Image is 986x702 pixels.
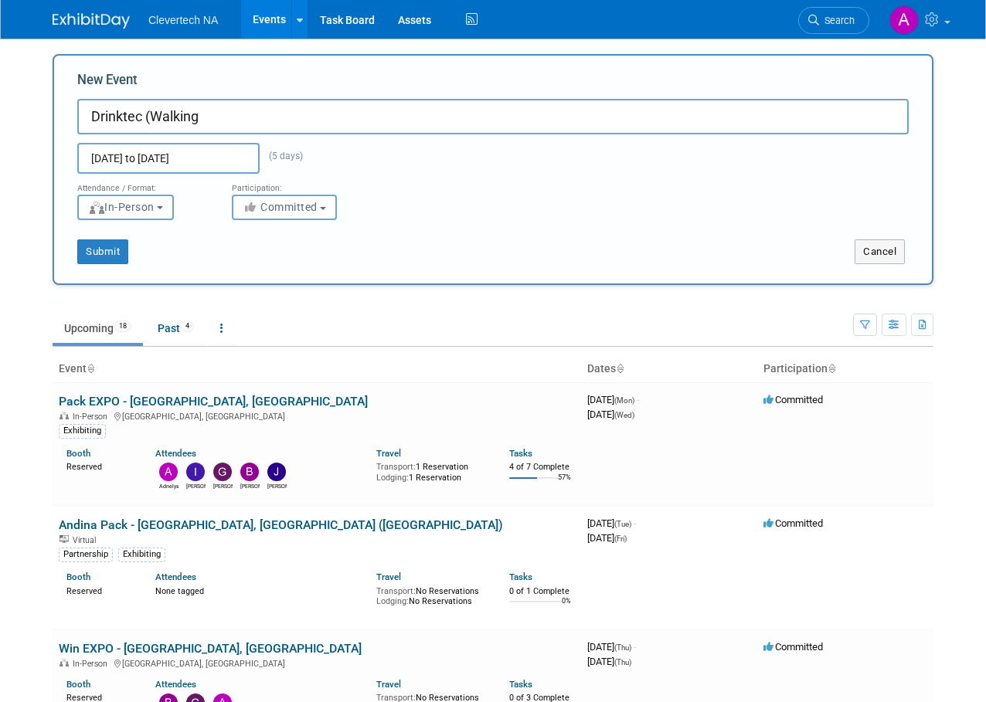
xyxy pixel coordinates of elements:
[587,394,639,405] span: [DATE]
[59,394,368,409] a: Pack EXPO - [GEOGRAPHIC_DATA], [GEOGRAPHIC_DATA]
[614,643,631,652] span: (Thu)
[889,5,919,35] img: Adnelys Hernandez
[376,583,486,607] div: No Reservations No Reservations
[66,459,132,473] div: Reserved
[232,195,337,220] button: Committed
[59,424,106,438] div: Exhibiting
[59,535,69,543] img: Virtual Event
[562,597,571,618] td: 0%
[376,448,401,459] a: Travel
[267,463,286,481] img: Jean St-Martin
[66,448,90,459] a: Booth
[59,656,575,669] div: [GEOGRAPHIC_DATA], [GEOGRAPHIC_DATA]
[260,151,303,161] span: (5 days)
[587,532,627,544] span: [DATE]
[614,411,634,419] span: (Wed)
[213,481,233,490] div: Giorgio Zanardi
[376,596,409,606] span: Lodging:
[213,463,232,481] img: Giorgio Zanardi
[616,362,624,375] a: Sort by Start Date
[59,412,69,419] img: In-Person Event
[763,517,823,529] span: Committed
[66,679,90,690] a: Booth
[637,394,639,405] span: -
[267,481,287,490] div: Jean St-Martin
[509,462,575,473] div: 4 of 7 Complete
[59,517,503,532] a: Andina Pack - [GEOGRAPHIC_DATA], [GEOGRAPHIC_DATA] ([GEOGRAPHIC_DATA])
[186,463,205,481] img: Ildiko Nyeste
[509,679,532,690] a: Tasks
[77,99,909,134] input: Name of Trade Show / Conference
[614,658,631,666] span: (Thu)
[118,548,165,561] div: Exhibiting
[243,201,318,213] span: Committed
[240,463,259,481] img: Beth Zarnick-Duffy
[159,481,178,490] div: Adnelys Hernandez
[59,641,362,656] a: Win EXPO - [GEOGRAPHIC_DATA], [GEOGRAPHIC_DATA]
[855,239,905,264] button: Cancel
[148,14,218,26] span: Clevertech NA
[614,520,631,528] span: (Tue)
[587,409,634,420] span: [DATE]
[587,641,636,653] span: [DATE]
[376,462,416,472] span: Transport:
[59,659,69,666] img: In-Person Event
[77,143,260,174] input: Start Date - End Date
[509,586,575,597] div: 0 of 1 Complete
[376,586,416,596] span: Transport:
[828,362,835,375] a: Sort by Participation Type
[376,459,486,483] div: 1 Reservation 1 Reservation
[77,239,128,264] button: Submit
[159,463,178,481] img: Adnelys Hernandez
[114,320,131,332] span: 18
[186,481,206,490] div: Ildiko Nyeste
[53,356,581,382] th: Event
[59,409,575,422] div: [GEOGRAPHIC_DATA], [GEOGRAPHIC_DATA]
[88,201,155,213] span: In-Person
[73,412,112,422] span: In-Person
[509,571,532,582] a: Tasks
[155,583,365,597] div: None tagged
[798,7,869,34] a: Search
[634,641,636,653] span: -
[376,679,401,690] a: Travel
[155,448,196,459] a: Attendees
[146,314,206,343] a: Past4
[819,15,855,26] span: Search
[73,535,100,545] span: Virtual
[53,13,130,29] img: ExhibitDay
[66,583,132,597] div: Reserved
[757,356,933,382] th: Participation
[66,571,90,582] a: Booth
[376,473,409,483] span: Lodging:
[240,481,260,490] div: Beth Zarnick-Duffy
[73,659,112,669] span: In-Person
[587,517,636,529] span: [DATE]
[155,571,196,582] a: Attendees
[614,534,627,543] span: (Fri)
[614,396,634,405] span: (Mon)
[763,394,823,405] span: Committed
[509,448,532,459] a: Tasks
[634,517,636,529] span: -
[59,548,113,561] div: Partnership
[587,656,631,667] span: [DATE]
[232,174,363,194] div: Participation:
[53,314,143,343] a: Upcoming18
[77,174,209,194] div: Attendance / Format:
[376,571,401,582] a: Travel
[77,71,138,95] label: New Event
[558,473,571,494] td: 57%
[87,362,94,375] a: Sort by Event Name
[181,320,194,332] span: 4
[581,356,757,382] th: Dates
[155,679,196,690] a: Attendees
[77,195,174,220] button: In-Person
[763,641,823,653] span: Committed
